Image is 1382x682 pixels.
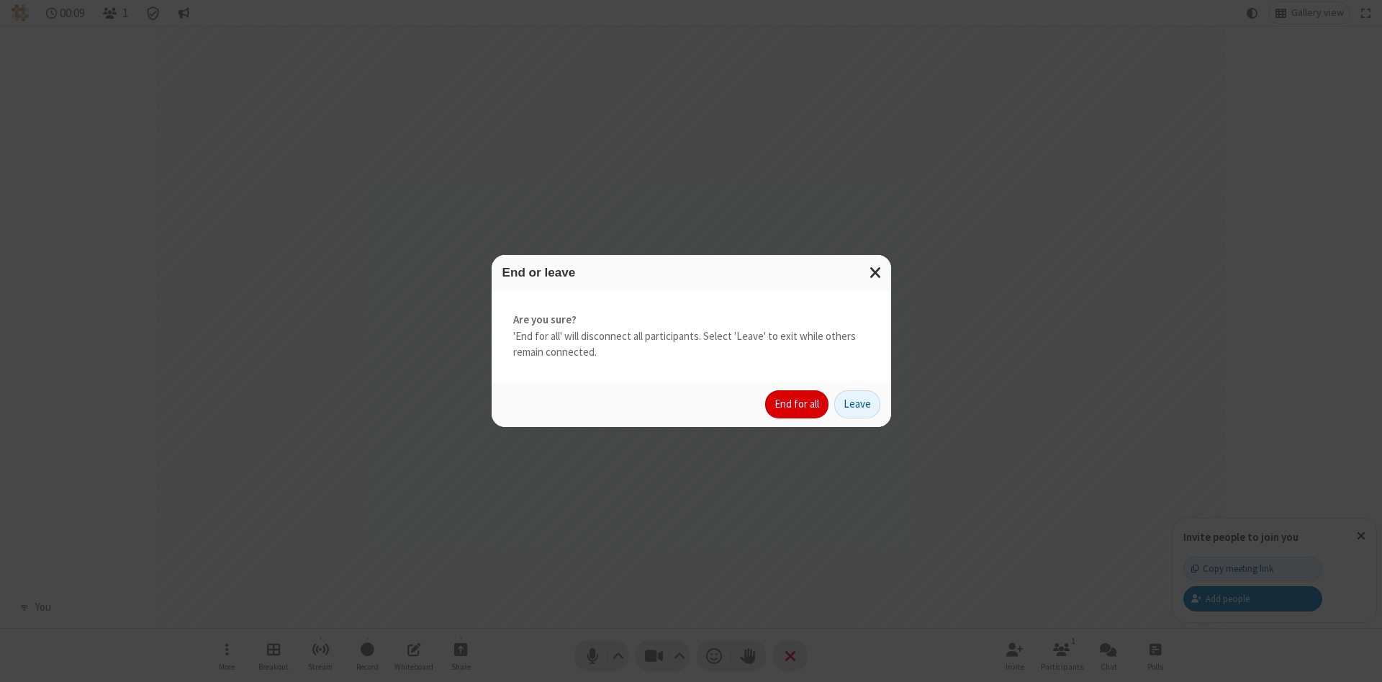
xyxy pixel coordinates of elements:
div: 'End for all' will disconnect all participants. Select 'Leave' to exit while others remain connec... [492,290,891,382]
h3: End or leave [502,266,880,279]
strong: Are you sure? [513,312,870,328]
button: Close modal [861,255,891,290]
button: Leave [834,390,880,419]
button: End for all [765,390,828,419]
